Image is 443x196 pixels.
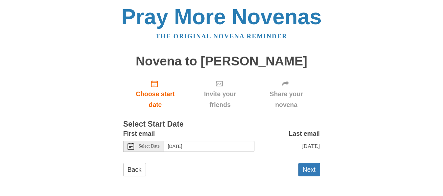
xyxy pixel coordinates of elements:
label: Last email [289,128,320,139]
a: Choose start date [123,75,188,114]
span: Select Date [139,144,160,149]
div: Click "Next" to confirm your start date first. [253,75,320,114]
h1: Novena to [PERSON_NAME] [123,54,320,68]
button: Next [298,163,320,176]
a: Pray More Novenas [121,5,322,29]
span: Share your novena [259,89,313,110]
h3: Select Start Date [123,120,320,129]
div: Click "Next" to confirm your start date first. [187,75,252,114]
label: First email [123,128,155,139]
span: Invite your friends [194,89,246,110]
a: The original novena reminder [156,33,287,40]
span: [DATE] [301,143,320,149]
a: Back [123,163,146,176]
span: Choose start date [130,89,181,110]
